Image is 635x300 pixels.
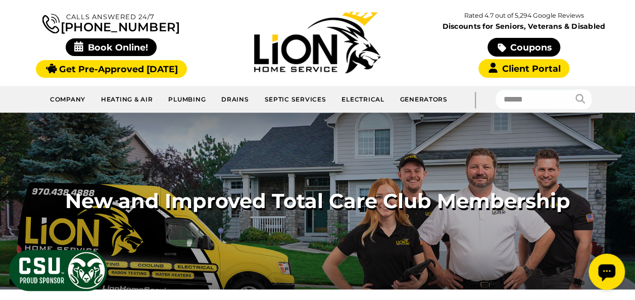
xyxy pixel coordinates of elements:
[257,90,334,109] a: Septic Services
[93,90,161,109] a: Heating & Air
[161,90,214,109] a: Plumbing
[4,4,40,40] div: Open chat widget
[36,60,187,78] a: Get Pre-Approved [DATE]
[214,90,257,109] a: Drains
[42,90,93,109] a: Company
[42,12,180,33] a: [PHONE_NUMBER]
[392,90,455,109] a: Generators
[254,12,380,73] img: Lion Home Service
[455,86,496,113] div: |
[423,23,625,30] span: Discounts for Seniors, Veterans & Disabled
[478,59,569,78] a: Client Portal
[487,38,560,57] a: Coupons
[8,248,109,292] img: CSU Sponsor Badge
[66,38,157,56] span: Book Online!
[421,10,627,21] p: Rated 4.7 out of 5,294 Google Reviews
[334,90,392,109] a: Electrical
